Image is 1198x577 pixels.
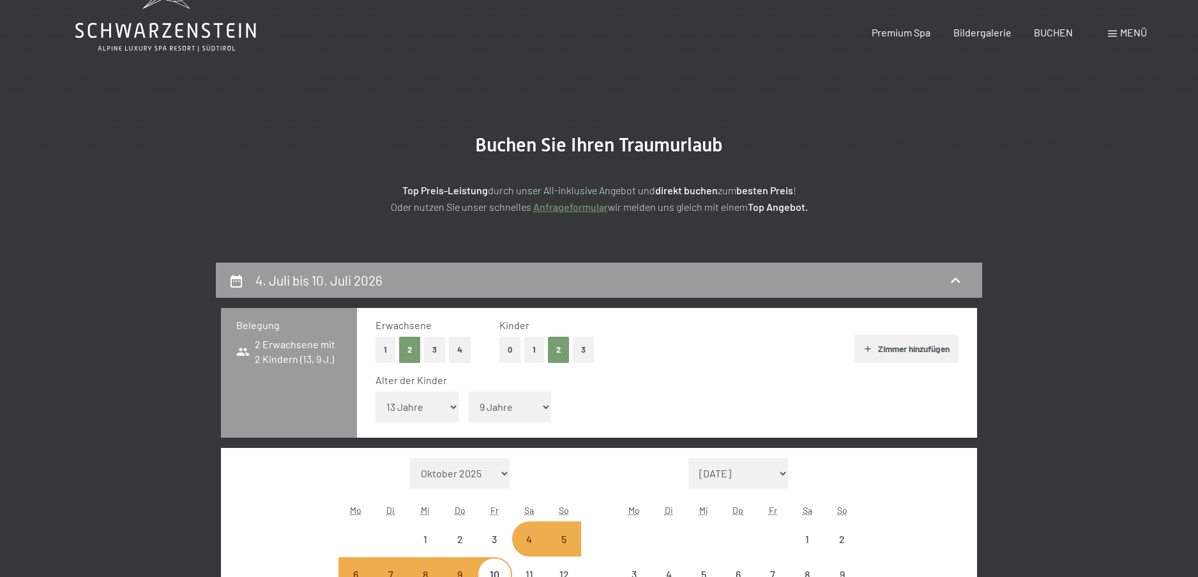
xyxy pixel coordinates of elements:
div: Sun Aug 02 2026 [825,521,860,556]
strong: Top Angebot. [748,201,808,213]
abbr: Donnerstag [732,505,743,516]
button: 0 [499,337,520,363]
button: 4 [449,337,471,363]
button: 3 [424,337,445,363]
button: 3 [573,337,594,363]
abbr: Freitag [769,505,777,516]
a: BUCHEN [1034,26,1073,38]
span: Buchen Sie Ihren Traumurlaub [475,134,723,156]
abbr: Dienstag [386,505,395,516]
div: Sun Jul 05 2026 [547,521,581,556]
div: Anreise nicht möglich [547,521,581,556]
strong: Top Preis-Leistung [402,184,488,196]
abbr: Freitag [490,505,499,516]
h2: 4. Juli bis 10. Juli 2026 [255,272,383,288]
div: Anreise nicht möglich [408,521,443,556]
div: Alter der Kinder [375,373,948,387]
div: 1 [409,534,441,566]
abbr: Donnerstag [455,505,466,516]
span: Erwachsene [375,319,432,331]
span: Menü [1120,26,1147,38]
div: 4 [513,534,545,566]
div: 5 [548,534,580,566]
strong: direkt buchen [655,184,718,196]
div: 3 [478,534,510,566]
div: 2 [826,534,858,566]
button: Zimmer hinzufügen [854,335,959,363]
a: Anfrageformular [533,201,608,213]
div: 1 [791,534,823,566]
div: Anreise nicht möglich [477,521,512,556]
div: Sat Aug 01 2026 [790,521,824,556]
abbr: Mittwoch [699,505,708,516]
h3: Belegung [236,318,342,332]
abbr: Samstag [524,505,534,516]
strong: besten Preis [736,184,793,196]
abbr: Samstag [803,505,812,516]
abbr: Sonntag [837,505,847,516]
abbr: Sonntag [559,505,569,516]
div: Sat Jul 04 2026 [512,521,547,556]
span: 2 Erwachsene mit 2 Kindern (13, 9 J.) [236,337,342,366]
abbr: Mittwoch [421,505,430,516]
div: Wed Jul 01 2026 [408,521,443,556]
div: 2 [444,534,476,566]
div: Anreise nicht möglich [790,521,824,556]
div: Thu Jul 02 2026 [443,521,477,556]
button: 1 [375,337,395,363]
button: 2 [399,337,420,363]
abbr: Dienstag [665,505,673,516]
button: 1 [524,337,544,363]
div: Anreise nicht möglich [512,521,547,556]
p: durch unser All-inklusive Angebot und zum ! Oder nutzen Sie unser schnelles wir melden uns gleich... [280,182,918,215]
div: Anreise nicht möglich [825,521,860,556]
a: Premium Spa [872,26,930,38]
abbr: Montag [350,505,361,516]
a: Bildergalerie [953,26,1012,38]
div: Fri Jul 03 2026 [477,521,512,556]
abbr: Montag [628,505,640,516]
button: 2 [548,337,569,363]
div: Anreise nicht möglich [443,521,477,556]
